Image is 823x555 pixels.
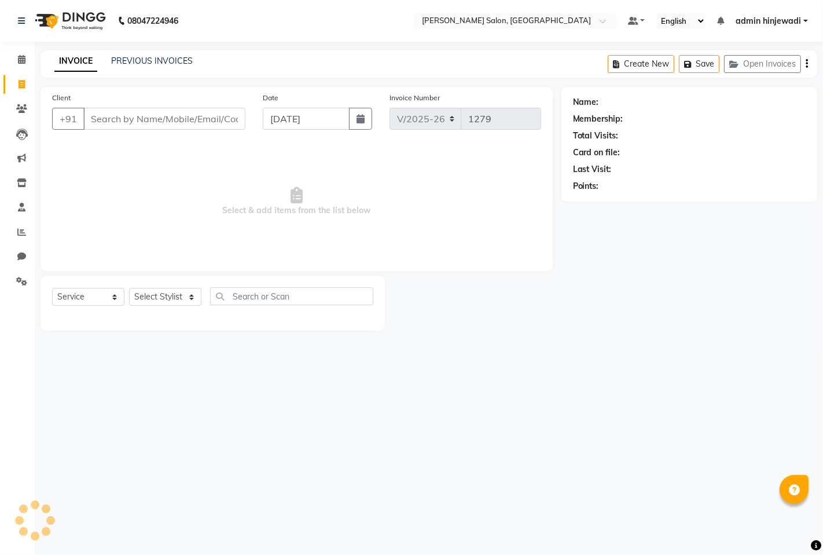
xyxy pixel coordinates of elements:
button: Save [679,55,719,73]
img: logo [30,5,109,37]
input: Search or Scan [210,287,373,305]
a: INVOICE [54,51,97,72]
span: admin hinjewadi [736,15,801,27]
label: Date [263,93,278,103]
label: Client [52,93,71,103]
b: 08047224946 [127,5,178,37]
div: Points: [573,180,599,192]
span: Select & add items from the list below [52,144,541,260]
div: Card on file: [573,147,620,159]
label: Invoice Number [390,93,440,103]
div: Last Visit: [573,163,612,176]
div: Total Visits: [573,130,619,142]
a: PREVIOUS INVOICES [111,56,193,66]
button: +91 [52,108,84,130]
div: Membership: [573,113,623,125]
div: Name: [573,96,599,108]
button: Open Invoices [724,55,801,73]
button: Create New [608,55,674,73]
input: Search by Name/Mobile/Email/Code [83,108,245,130]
